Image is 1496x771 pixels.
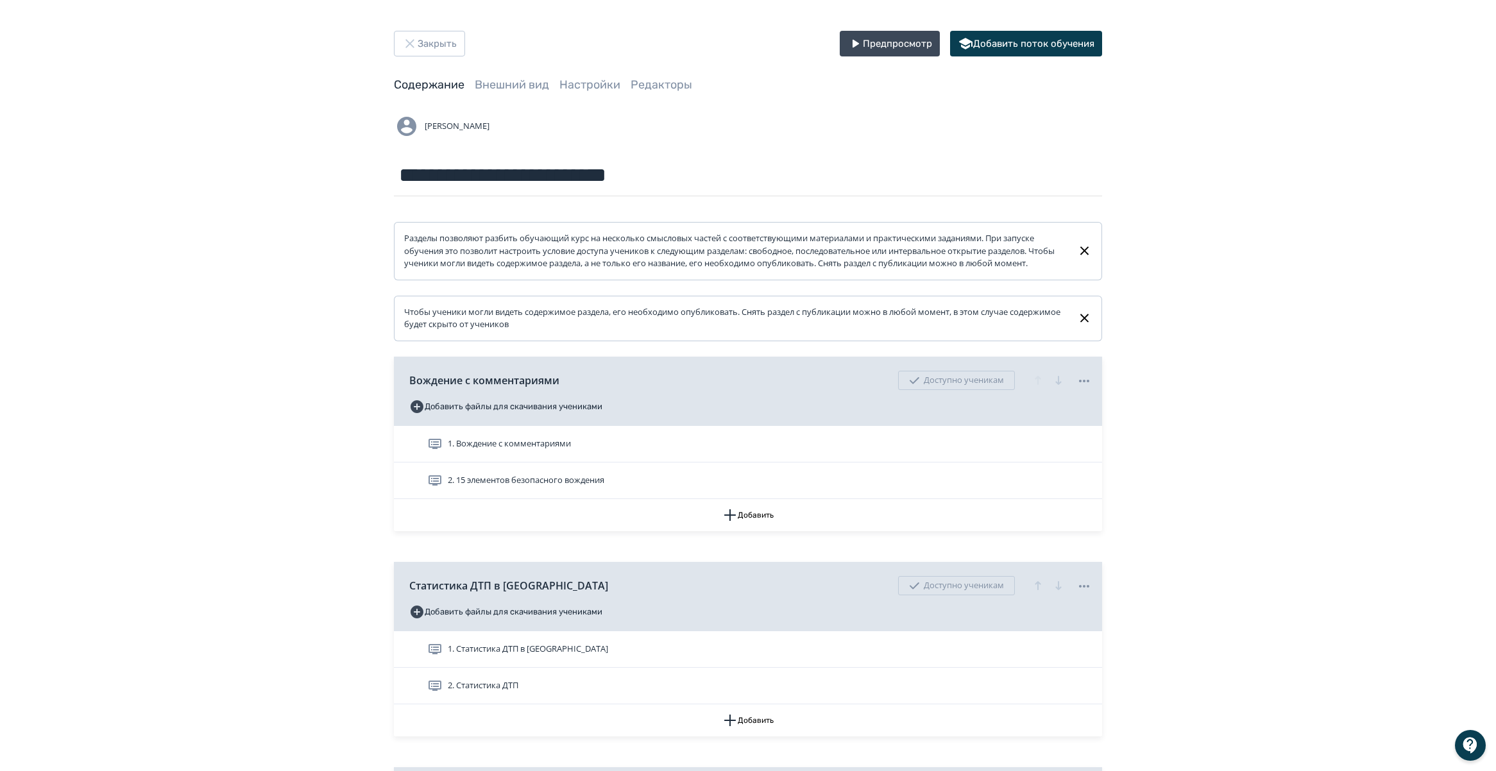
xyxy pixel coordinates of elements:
[409,373,559,388] span: Вождение с комментариями
[394,631,1102,668] div: 1. Статистика ДТП в [GEOGRAPHIC_DATA]
[950,31,1102,56] button: Добавить поток обучения
[394,31,465,56] button: Закрыть
[409,396,602,417] button: Добавить файлы для скачивания учениками
[394,426,1102,462] div: 1. Вождение с комментариями
[448,643,608,656] span: 1. Статистика ДТП в РФ
[409,602,602,622] button: Добавить файлы для скачивания учениками
[409,578,608,593] span: Статистика ДТП в [GEOGRAPHIC_DATA]
[394,499,1102,531] button: Добавить
[448,474,604,487] span: 2. 15 элементов безопасного вождения
[448,679,518,692] span: 2. Статистика ДТП
[394,668,1102,704] div: 2. Статистика ДТП
[425,120,489,133] span: [PERSON_NAME]
[394,78,464,92] a: Содержание
[840,31,940,56] button: Предпросмотр
[631,78,692,92] a: Редакторы
[898,371,1015,390] div: Доступно ученикам
[394,704,1102,736] button: Добавить
[404,232,1067,270] div: Разделы позволяют разбить обучающий курс на несколько смысловых частей с соответствующими материа...
[898,576,1015,595] div: Доступно ученикам
[448,437,571,450] span: 1. Вождение с комментариями
[394,462,1102,499] div: 2. 15 элементов безопасного вождения
[404,306,1067,331] div: Чтобы ученики могли видеть содержимое раздела, его необходимо опубликовать. Снять раздел с публик...
[475,78,549,92] a: Внешний вид
[559,78,620,92] a: Настройки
